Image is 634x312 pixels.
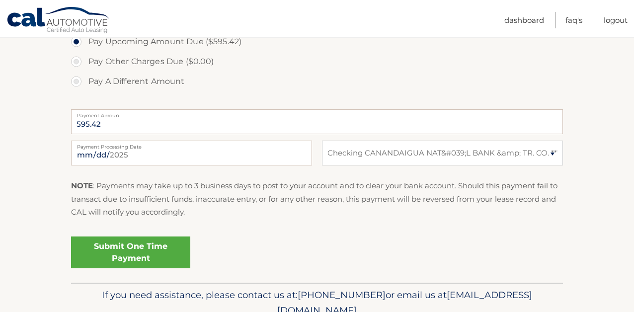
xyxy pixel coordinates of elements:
[71,181,93,190] strong: NOTE
[504,12,544,28] a: Dashboard
[298,289,386,301] span: [PHONE_NUMBER]
[71,52,563,72] label: Pay Other Charges Due ($0.00)
[71,141,312,165] input: Payment Date
[71,179,563,219] p: : Payments may take up to 3 business days to post to your account and to clear your bank account....
[71,236,190,268] a: Submit One Time Payment
[71,141,312,149] label: Payment Processing Date
[71,72,563,91] label: Pay A Different Amount
[565,12,582,28] a: FAQ's
[71,109,563,117] label: Payment Amount
[604,12,628,28] a: Logout
[6,6,111,35] a: Cal Automotive
[71,109,563,134] input: Payment Amount
[71,32,563,52] label: Pay Upcoming Amount Due ($595.42)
